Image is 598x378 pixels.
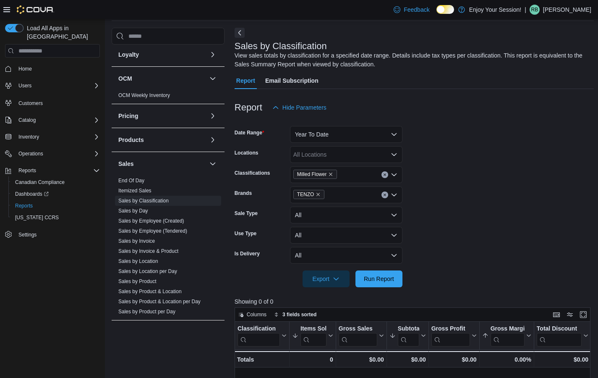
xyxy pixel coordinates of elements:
[118,278,157,285] span: Sales by Product
[118,136,206,144] button: Products
[12,201,36,211] a: Reports
[15,165,39,176] button: Reports
[339,325,377,346] div: Gross Sales
[15,64,35,74] a: Home
[118,112,206,120] button: Pricing
[293,170,337,179] span: Milled Flower
[235,230,256,237] label: Use Type
[482,354,531,365] div: 0.00%
[578,310,588,320] button: Enter fullscreen
[237,354,287,365] div: Totals
[112,176,225,320] div: Sales
[118,207,148,214] span: Sales by Day
[15,81,100,91] span: Users
[208,159,218,169] button: Sales
[355,270,402,287] button: Run Report
[18,134,39,140] span: Inventory
[118,112,138,120] h3: Pricing
[15,63,100,74] span: Home
[118,188,151,194] a: Itemized Sales
[300,325,326,333] div: Items Sold
[2,228,103,241] button: Settings
[118,309,175,315] a: Sales by Product per Day
[17,5,54,14] img: Cova
[118,289,182,294] a: Sales by Product & Location
[18,167,36,174] span: Reports
[15,202,33,209] span: Reports
[490,325,524,346] div: Gross Margin
[118,50,206,59] button: Loyalty
[391,192,397,198] button: Open list of options
[235,190,252,197] label: Brands
[12,213,100,223] span: Washington CCRS
[15,97,100,108] span: Customers
[235,170,270,176] label: Classifications
[118,268,177,275] span: Sales by Location per Day
[235,297,594,306] p: Showing 0 of 0
[118,308,175,315] span: Sales by Product per Day
[208,50,218,60] button: Loyalty
[389,354,426,365] div: $0.00
[537,325,588,346] button: Total Discount
[118,228,187,234] a: Sales by Employee (Tendered)
[238,325,287,346] button: Classification
[118,50,139,59] h3: Loyalty
[235,41,327,51] h3: Sales by Classification
[118,278,157,284] a: Sales by Product
[118,160,206,168] button: Sales
[8,212,103,223] button: [US_STATE] CCRS
[8,200,103,212] button: Reports
[303,270,350,287] button: Export
[112,90,225,104] div: OCM
[316,192,321,197] button: Remove TENZO from selection in this group
[15,179,65,186] span: Canadian Compliance
[537,325,582,333] div: Total Discount
[339,325,384,346] button: Gross Sales
[297,170,327,178] span: Milled Flower
[431,354,477,365] div: $0.00
[118,74,132,83] h3: OCM
[235,129,264,136] label: Date Range
[18,231,37,238] span: Settings
[118,92,170,99] span: OCM Weekly Inventory
[247,311,266,318] span: Columns
[290,227,402,244] button: All
[235,150,259,156] label: Locations
[235,51,590,69] div: View sales totals by classification for a specified date range. Details include tax types per cla...
[308,270,345,287] span: Export
[15,81,35,91] button: Users
[118,92,170,98] a: OCM Weekly Inventory
[293,190,325,199] span: TENZO
[208,111,218,121] button: Pricing
[12,189,100,199] span: Dashboards
[118,177,144,184] span: End Of Day
[18,82,31,89] span: Users
[537,325,582,346] div: Total Discount
[2,114,103,126] button: Catalog
[236,72,255,89] span: Report
[118,299,201,304] a: Sales by Product & Location per Day
[15,115,100,125] span: Catalog
[12,213,62,223] a: [US_STATE] CCRS
[18,100,43,107] span: Customers
[339,354,384,365] div: $0.00
[2,131,103,143] button: Inventory
[2,148,103,160] button: Operations
[364,275,394,283] span: Run Report
[390,1,433,18] a: Feedback
[118,248,178,254] a: Sales by Invoice & Product
[18,150,43,157] span: Operations
[269,99,330,116] button: Hide Parameters
[328,172,333,177] button: Remove Milled Flower from selection in this group
[235,102,262,113] h3: Report
[404,5,429,14] span: Feedback
[15,165,100,176] span: Reports
[381,171,388,178] button: Clear input
[235,250,260,257] label: Is Delivery
[431,325,470,346] div: Gross Profit
[12,177,100,187] span: Canadian Compliance
[431,325,477,346] button: Gross Profit
[290,247,402,264] button: All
